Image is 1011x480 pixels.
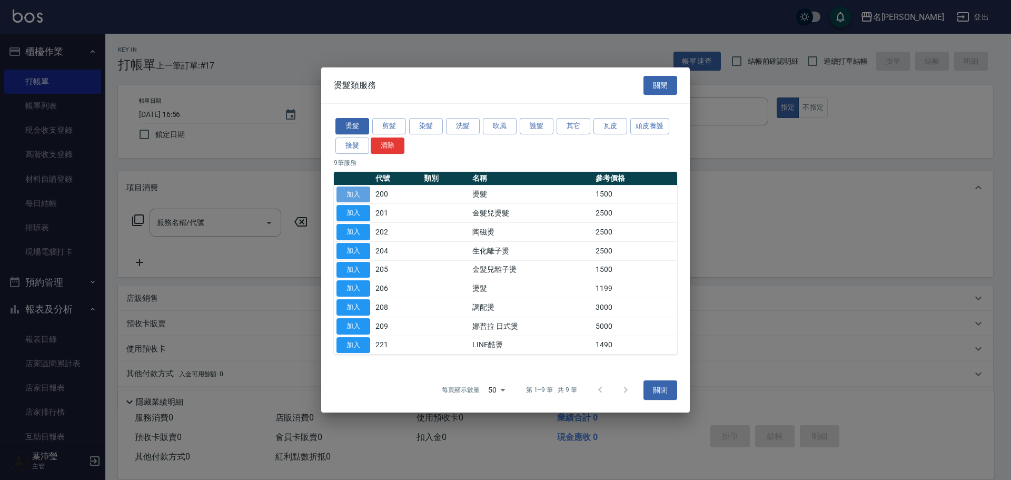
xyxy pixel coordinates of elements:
[593,185,677,204] td: 1500
[336,205,370,221] button: 加入
[334,158,677,168] p: 9 筆服務
[421,172,470,185] th: 類別
[470,260,593,279] td: 金髮兒離子燙
[409,118,443,134] button: 染髮
[336,187,370,203] button: 加入
[373,298,421,317] td: 208
[470,172,593,185] th: 名稱
[373,241,421,260] td: 204
[336,280,370,297] button: 加入
[593,241,677,260] td: 2500
[470,185,593,204] td: 燙髮
[334,80,376,91] span: 燙髮類服務
[470,223,593,242] td: 陶磁燙
[520,118,553,134] button: 護髮
[593,118,627,134] button: 瓦皮
[373,336,421,355] td: 221
[336,243,370,259] button: 加入
[593,298,677,317] td: 3000
[593,204,677,223] td: 2500
[336,262,370,278] button: 加入
[593,172,677,185] th: 參考價格
[336,224,370,240] button: 加入
[442,385,480,395] p: 每頁顯示數量
[470,317,593,336] td: 娜普拉 日式燙
[470,204,593,223] td: 金髮兒燙髮
[373,279,421,298] td: 206
[446,118,480,134] button: 洗髮
[470,241,593,260] td: 生化離子燙
[373,185,421,204] td: 200
[593,223,677,242] td: 2500
[335,118,369,134] button: 燙髮
[373,204,421,223] td: 201
[593,279,677,298] td: 1199
[526,385,577,395] p: 第 1–9 筆 共 9 筆
[373,260,421,279] td: 205
[593,336,677,355] td: 1490
[557,118,590,134] button: 其它
[470,298,593,317] td: 調配燙
[593,260,677,279] td: 1500
[335,138,369,154] button: 接髮
[336,337,370,354] button: 加入
[470,279,593,298] td: 燙髮
[372,118,406,134] button: 剪髮
[484,376,509,404] div: 50
[336,299,370,316] button: 加入
[643,380,677,400] button: 關閉
[593,317,677,336] td: 5000
[470,336,593,355] td: LINE酷燙
[630,118,669,134] button: 頭皮養護
[373,317,421,336] td: 209
[643,76,677,95] button: 關閉
[371,138,404,154] button: 清除
[483,118,517,134] button: 吹風
[373,223,421,242] td: 202
[336,318,370,335] button: 加入
[373,172,421,185] th: 代號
